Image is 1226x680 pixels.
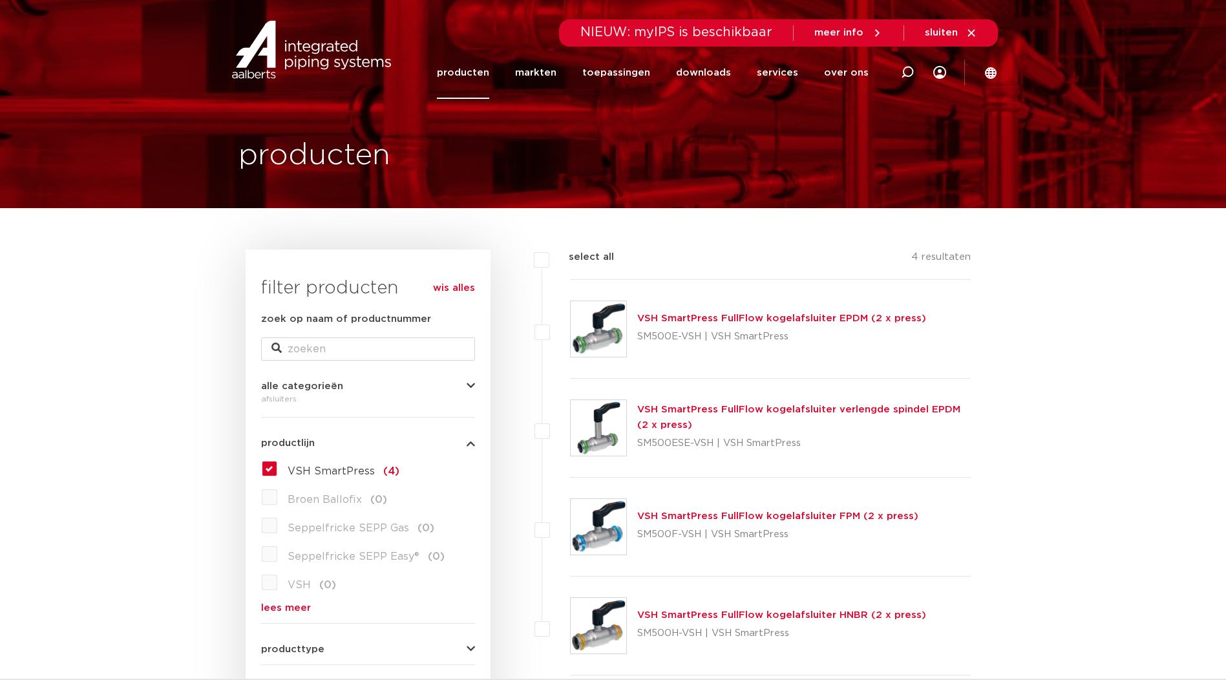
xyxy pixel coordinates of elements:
[925,28,958,37] span: sluiten
[437,47,489,99] a: producten
[238,135,390,176] h1: producten
[428,551,445,562] span: (0)
[261,337,475,361] input: zoeken
[319,580,336,590] span: (0)
[814,27,883,39] a: meer info
[261,644,475,654] button: producttype
[433,281,475,296] a: wis alles
[437,47,869,99] nav: Menu
[571,598,626,653] img: Thumbnail for VSH SmartPress FullFlow kogelafsluiter HNBR (2 x press)
[814,28,863,37] span: meer info
[824,47,869,99] a: over ons
[757,47,798,99] a: services
[288,580,311,590] span: VSH
[925,27,977,39] a: sluiten
[261,391,475,407] div: afsluiters
[288,466,375,476] span: VSH SmartPress
[571,400,626,456] img: Thumbnail for VSH SmartPress FullFlow kogelafsluiter verlengde spindel EPDM (2 x press)
[288,523,409,533] span: Seppelfricke SEPP Gas
[383,466,399,476] span: (4)
[637,610,926,620] a: VSH SmartPress FullFlow kogelafsluiter HNBR (2 x press)
[933,47,946,99] div: my IPS
[261,275,475,301] h3: filter producten
[370,494,387,505] span: (0)
[288,494,362,505] span: Broen Ballofix
[637,405,960,430] a: VSH SmartPress FullFlow kogelafsluiter verlengde spindel EPDM (2 x press)
[261,603,475,613] a: lees meer
[676,47,731,99] a: downloads
[261,438,475,448] button: productlijn
[417,523,434,533] span: (0)
[515,47,556,99] a: markten
[637,313,926,323] a: VSH SmartPress FullFlow kogelafsluiter EPDM (2 x press)
[261,381,343,391] span: alle categorieën
[261,438,315,448] span: productlijn
[580,26,772,39] span: NIEUW: myIPS is beschikbaar
[288,551,419,562] span: Seppelfricke SEPP Easy®
[261,381,475,391] button: alle categorieën
[637,623,926,644] p: SM500H-VSH | VSH SmartPress
[637,433,971,454] p: SM500ESE-VSH | VSH SmartPress
[637,524,918,545] p: SM500F-VSH | VSH SmartPress
[261,644,324,654] span: producttype
[637,326,926,347] p: SM500E-VSH | VSH SmartPress
[911,250,971,270] p: 4 resultaten
[571,301,626,357] img: Thumbnail for VSH SmartPress FullFlow kogelafsluiter EPDM (2 x press)
[637,511,918,521] a: VSH SmartPress FullFlow kogelafsluiter FPM (2 x press)
[571,499,626,555] img: Thumbnail for VSH SmartPress FullFlow kogelafsluiter FPM (2 x press)
[549,250,614,265] label: select all
[582,47,650,99] a: toepassingen
[261,312,431,327] label: zoek op naam of productnummer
